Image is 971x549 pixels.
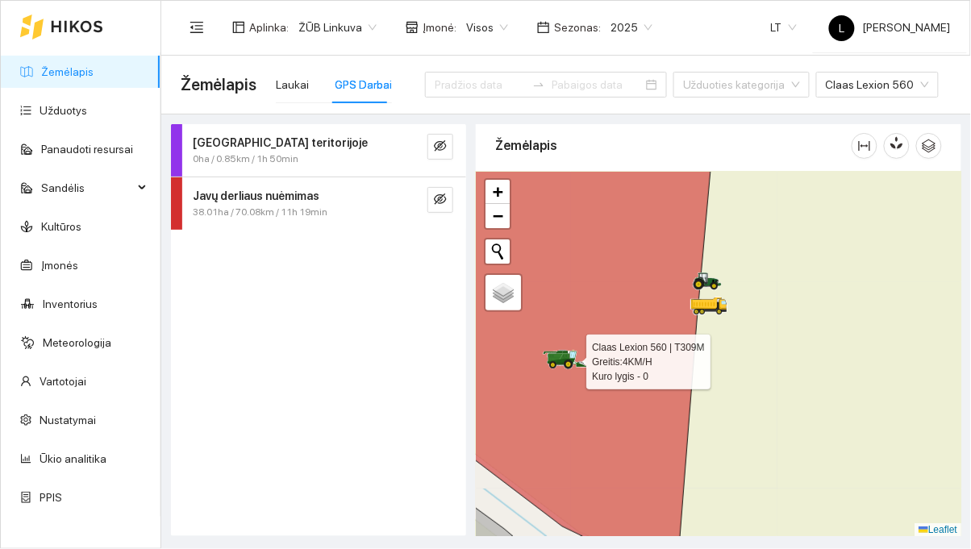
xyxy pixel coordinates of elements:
[41,220,81,233] a: Kultūros
[485,275,521,310] a: Layers
[532,78,545,91] span: to
[232,21,245,34] span: layout
[852,139,877,152] span: column-width
[466,15,508,40] span: Visos
[434,139,447,155] span: eye-invisible
[532,78,545,91] span: swap-right
[276,76,309,94] div: Laukai
[41,65,94,78] a: Žemėlapis
[41,259,78,272] a: Įmonės
[493,206,503,226] span: −
[829,21,951,34] span: [PERSON_NAME]
[40,491,62,504] a: PPIS
[181,72,256,98] span: Žemėlapis
[43,336,111,349] a: Meteorologija
[40,414,96,426] a: Nustatymai
[485,204,510,228] a: Zoom out
[41,172,133,204] span: Sandėlis
[485,239,510,264] button: Initiate a new search
[41,143,133,156] a: Panaudoti resursai
[190,20,204,35] span: menu-fold
[552,76,643,94] input: Pabaigos data
[427,134,453,160] button: eye-invisible
[423,19,456,36] span: Įmonė :
[826,73,929,97] span: Claas Lexion 560
[193,205,327,220] span: 38.01ha / 70.08km / 11h 19min
[554,19,601,36] span: Sezonas :
[427,187,453,213] button: eye-invisible
[249,19,289,36] span: Aplinka :
[40,375,86,388] a: Vartotojai
[611,15,652,40] span: 2025
[406,21,419,34] span: shop
[852,133,877,159] button: column-width
[193,189,319,202] strong: Javų derliaus nuėmimas
[434,193,447,208] span: eye-invisible
[771,15,797,40] span: LT
[495,123,852,168] div: Žemėlapis
[298,15,377,40] span: ŽŪB Linkuva
[493,181,503,202] span: +
[171,177,466,230] div: Javų derliaus nuėmimas38.01ha / 70.08km / 11h 19mineye-invisible
[485,180,510,204] a: Zoom in
[840,15,845,41] span: L
[43,297,98,310] a: Inventorius
[40,104,87,117] a: Užduotys
[435,76,526,94] input: Pradžios data
[919,524,957,535] a: Leaflet
[193,136,368,149] strong: [GEOGRAPHIC_DATA] teritorijoje
[335,76,392,94] div: GPS Darbai
[537,21,550,34] span: calendar
[181,11,213,44] button: menu-fold
[193,152,298,167] span: 0ha / 0.85km / 1h 50min
[40,452,106,465] a: Ūkio analitika
[171,124,466,177] div: [GEOGRAPHIC_DATA] teritorijoje0ha / 0.85km / 1h 50mineye-invisible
